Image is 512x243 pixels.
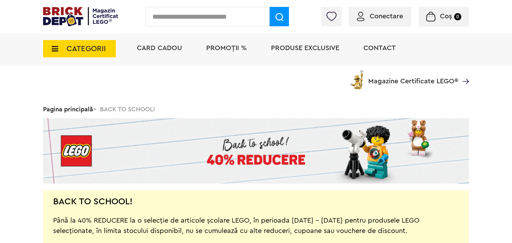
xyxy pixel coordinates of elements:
span: Coș [440,13,452,20]
span: Conectare [370,13,403,20]
img: Landing page banner [43,118,469,184]
a: Conectare [357,13,403,20]
span: Magazine Certificate LEGO® [368,69,458,85]
span: CATEGORII [67,45,106,53]
a: Produse exclusive [271,45,339,52]
a: Contact [363,45,396,52]
a: PROMOȚII % [206,45,247,52]
a: Pagina principală [43,106,93,112]
h2: BACK TO SCHOOL! [53,198,132,205]
div: > BACK TO SCHOOL! [43,100,469,118]
a: Card Cadou [137,45,182,52]
a: Magazine Certificate LEGO® [458,69,469,76]
small: 0 [454,13,461,20]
